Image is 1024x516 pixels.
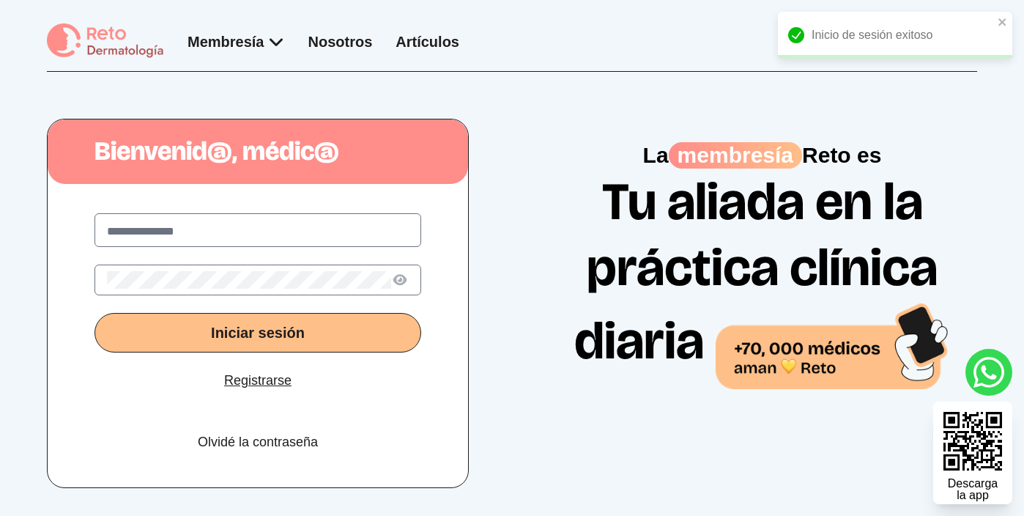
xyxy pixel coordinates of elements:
img: logo Reto dermatología [47,23,164,59]
div: Inicio de sesión exitoso [778,12,1012,59]
a: Registrarse [224,370,292,391]
a: Olvidé la contraseña [198,432,318,452]
p: La Reto es [552,142,973,169]
a: whatsapp button [965,349,1012,396]
h1: Tu aliada en la práctica clínica diaria [552,169,973,389]
button: close [998,16,1008,28]
span: Iniciar sesión [211,325,305,341]
a: Nosotros [308,34,373,50]
div: Descarga la app [948,478,998,501]
h1: Bienvenid@, médic@ [48,137,468,166]
a: Artículos [396,34,459,50]
button: Iniciar sesión [94,313,421,353]
span: membresía [669,142,802,169]
div: Membresía [188,32,285,52]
